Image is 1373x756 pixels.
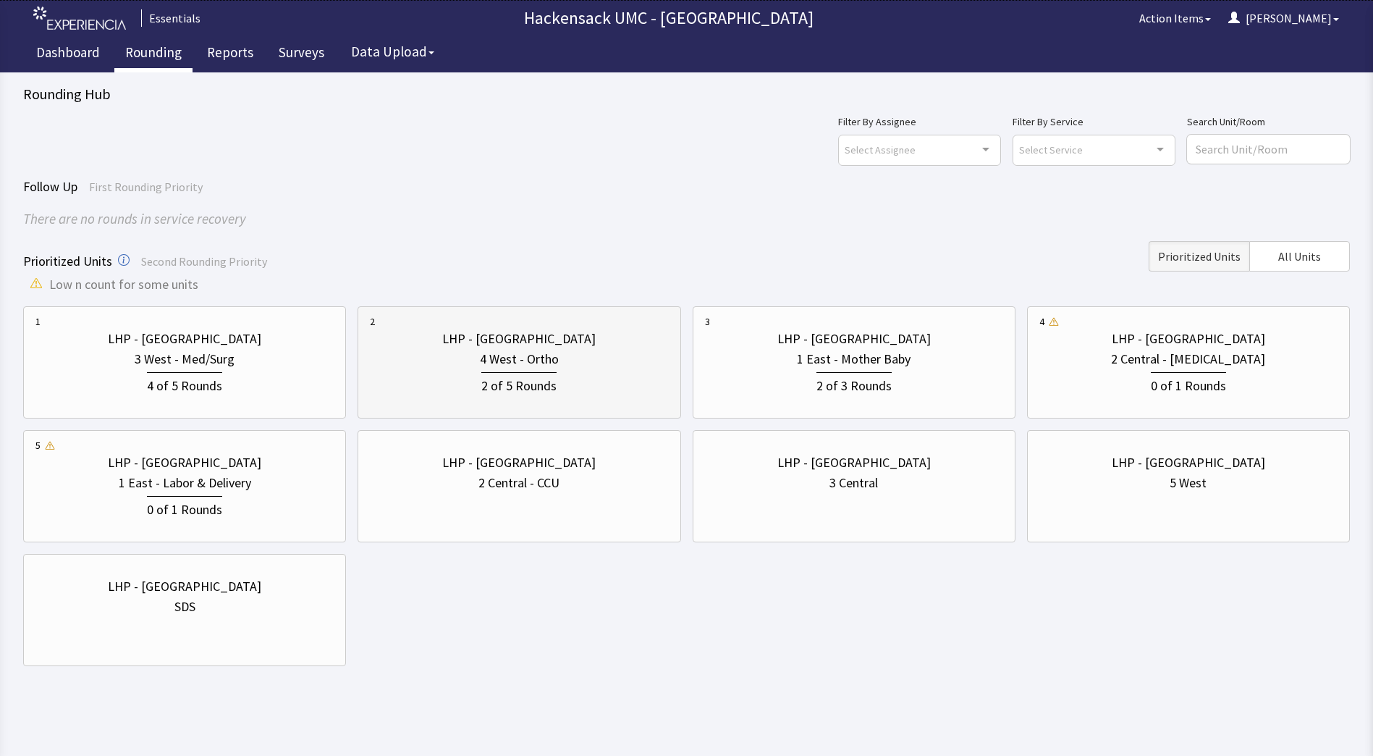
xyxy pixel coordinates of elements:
div: 4 [1039,314,1044,329]
div: 0 of 1 Rounds [1151,372,1226,396]
div: 2 of 5 Rounds [481,372,557,396]
p: Hackensack UMC - [GEOGRAPHIC_DATA] [206,7,1131,30]
div: LHP - [GEOGRAPHIC_DATA] [777,453,931,473]
span: All Units [1278,248,1321,265]
span: Second Rounding Priority [141,254,267,269]
div: 1 East - Mother Baby [797,349,911,369]
button: [PERSON_NAME] [1220,4,1348,33]
div: LHP - [GEOGRAPHIC_DATA] [108,453,261,473]
div: There are no rounds in service recovery [23,209,1350,230]
div: 4 West - Ortho [480,349,559,369]
div: 5 [35,438,41,453]
button: Prioritized Units [1149,241,1249,272]
div: 1 East - Labor & Delivery [119,473,251,493]
span: Select Service [1019,141,1083,158]
span: Low n count for some units [49,274,198,295]
a: Surveys [268,36,335,72]
span: Select Assignee [845,141,916,158]
label: Filter By Assignee [838,113,1001,130]
div: 2 of 3 Rounds [816,372,892,396]
div: 3 West - Med/Surg [135,349,235,369]
div: LHP - [GEOGRAPHIC_DATA] [442,453,596,473]
div: LHP - [GEOGRAPHIC_DATA] [1112,329,1265,349]
div: SDS [174,597,195,617]
label: Search Unit/Room [1187,113,1350,130]
div: LHP - [GEOGRAPHIC_DATA] [108,576,261,597]
div: LHP - [GEOGRAPHIC_DATA] [108,329,261,349]
div: 2 [370,314,375,329]
div: LHP - [GEOGRAPHIC_DATA] [442,329,596,349]
div: 2 Central - CCU [478,473,559,493]
button: All Units [1249,241,1350,272]
div: Essentials [141,9,200,27]
div: Rounding Hub [23,84,1350,104]
div: 2 Central - [MEDICAL_DATA] [1111,349,1265,369]
button: Action Items [1131,4,1220,33]
img: experiencia_logo.png [33,7,126,30]
label: Filter By Service [1013,113,1175,130]
button: Data Upload [342,38,443,65]
div: 5 West [1170,473,1207,493]
div: 3 [705,314,710,329]
input: Search Unit/Room [1187,135,1350,164]
div: LHP - [GEOGRAPHIC_DATA] [777,329,931,349]
div: 4 of 5 Rounds [147,372,222,396]
div: 1 [35,314,41,329]
a: Reports [196,36,264,72]
span: First Rounding Priority [89,180,203,194]
div: 3 Central [829,473,878,493]
span: Prioritized Units [23,253,112,269]
div: LHP - [GEOGRAPHIC_DATA] [1112,453,1265,473]
a: Dashboard [25,36,111,72]
div: Follow Up [23,177,1350,197]
span: Prioritized Units [1158,248,1241,265]
div: 0 of 1 Rounds [147,496,222,520]
a: Rounding [114,36,193,72]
